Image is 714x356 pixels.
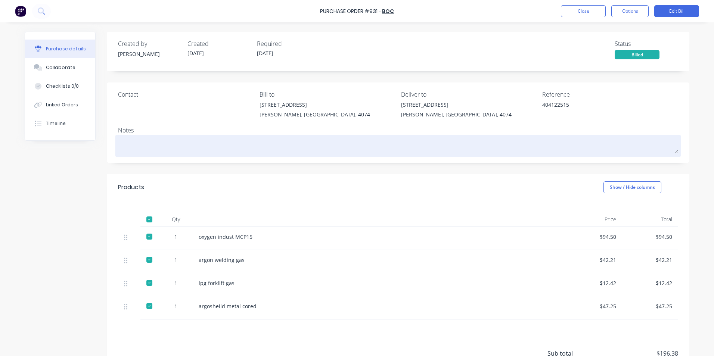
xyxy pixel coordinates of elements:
[572,302,616,310] div: $47.25
[542,101,636,118] textarea: 404122515
[46,46,86,52] div: Purchase details
[118,183,144,192] div: Products
[401,101,512,109] div: [STREET_ADDRESS]
[628,233,672,241] div: $94.50
[622,212,678,227] div: Total
[628,279,672,287] div: $12.42
[46,102,78,108] div: Linked Orders
[199,302,560,310] div: argosheild metal cored
[382,7,394,15] a: BOC
[542,90,678,99] div: Reference
[199,279,560,287] div: lpg forklift gas
[572,256,616,264] div: $42.21
[566,212,622,227] div: Price
[603,181,661,193] button: Show / Hide columns
[572,233,616,241] div: $94.50
[118,39,181,48] div: Created by
[628,256,672,264] div: $42.21
[159,212,193,227] div: Qty
[25,58,95,77] button: Collaborate
[401,90,537,99] div: Deliver to
[165,256,187,264] div: 1
[257,39,320,48] div: Required
[654,5,699,17] button: Edit Bill
[199,256,560,264] div: argon welding gas
[25,77,95,96] button: Checklists 0/0
[46,120,66,127] div: Timeline
[46,83,79,90] div: Checklists 0/0
[260,90,395,99] div: Bill to
[46,64,75,71] div: Collaborate
[260,101,370,109] div: [STREET_ADDRESS]
[199,233,560,241] div: oxygen indust MCP15
[165,302,187,310] div: 1
[401,110,512,118] div: [PERSON_NAME], [GEOGRAPHIC_DATA], 4074
[25,96,95,114] button: Linked Orders
[615,50,659,59] div: Billed
[611,5,649,17] button: Options
[118,50,181,58] div: [PERSON_NAME]
[561,5,606,17] button: Close
[260,110,370,118] div: [PERSON_NAME], [GEOGRAPHIC_DATA], 4074
[15,6,26,17] img: Factory
[320,7,381,15] div: Purchase Order #931 -
[118,126,678,135] div: Notes
[25,114,95,133] button: Timeline
[615,39,678,48] div: Status
[628,302,672,310] div: $47.25
[118,90,254,99] div: Contact
[165,233,187,241] div: 1
[25,40,95,58] button: Purchase details
[165,279,187,287] div: 1
[572,279,616,287] div: $12.42
[187,39,251,48] div: Created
